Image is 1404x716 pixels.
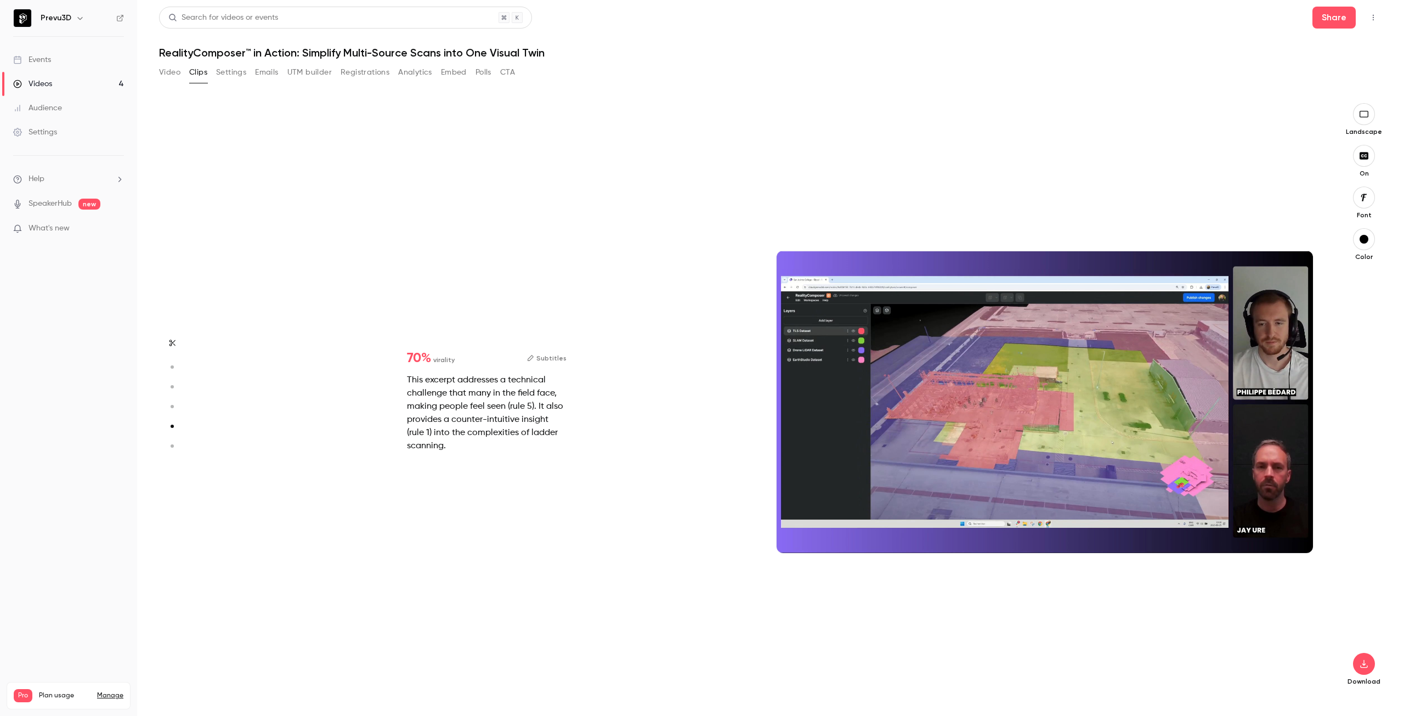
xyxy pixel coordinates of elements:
[475,64,491,81] button: Polls
[189,64,207,81] button: Clips
[1346,677,1382,686] p: Download
[255,64,278,81] button: Emails
[500,64,515,81] button: CTA
[41,13,71,24] h6: Prevu3D
[527,352,567,365] button: Subtitles
[1346,211,1382,219] p: Font
[1346,169,1382,178] p: On
[29,198,72,210] a: SpeakerHub
[168,12,278,24] div: Search for videos or events
[1346,252,1382,261] p: Color
[13,173,124,185] li: help-dropdown-opener
[407,374,567,453] div: This excerpt addresses a technical challenge that many in the field face, making people feel seen...
[13,103,62,114] div: Audience
[111,224,124,234] iframe: Noticeable Trigger
[39,691,90,700] span: Plan usage
[287,64,332,81] button: UTM builder
[341,64,389,81] button: Registrations
[13,127,57,138] div: Settings
[216,64,246,81] button: Settings
[13,54,51,65] div: Events
[1346,127,1382,136] p: Landscape
[159,46,1382,59] h1: RealityComposer™ in Action: Simplify Multi-Source Scans into One Visual Twin
[433,355,455,365] span: virality
[14,9,31,27] img: Prevu3D
[14,689,32,702] span: Pro
[159,64,180,81] button: Video
[1365,9,1382,26] button: Top Bar Actions
[78,199,100,210] span: new
[97,691,123,700] a: Manage
[1312,7,1356,29] button: Share
[29,173,44,185] span: Help
[398,64,432,81] button: Analytics
[441,64,467,81] button: Embed
[29,223,70,234] span: What's new
[407,352,431,365] span: 70 %
[13,78,52,89] div: Videos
